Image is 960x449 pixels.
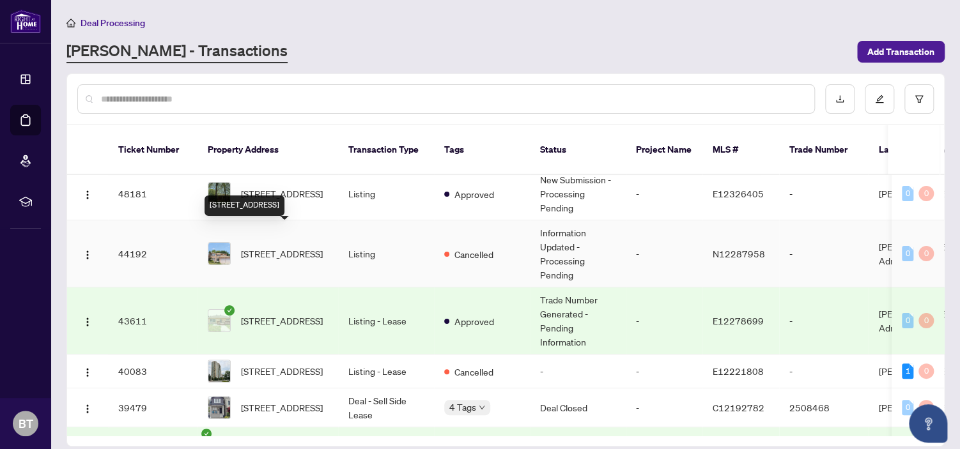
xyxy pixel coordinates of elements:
[779,125,869,175] th: Trade Number
[338,220,434,287] td: Listing
[338,287,434,354] td: Listing - Lease
[434,125,530,175] th: Tags
[108,167,197,220] td: 48181
[108,287,197,354] td: 43611
[338,388,434,427] td: Deal - Sell Side Lease
[779,167,869,220] td: -
[241,186,323,201] span: [STREET_ADDRESS]
[713,188,764,199] span: E12326405
[454,247,493,261] span: Cancelled
[208,397,230,418] img: thumbnail-img
[19,415,33,432] span: BT
[530,125,626,175] th: Status
[626,354,702,388] td: -
[108,125,197,175] th: Ticket Number
[902,313,913,328] div: 0
[530,354,626,388] td: -
[338,167,434,220] td: Listing
[915,95,924,103] span: filter
[77,243,98,264] button: Logo
[530,220,626,287] td: Information Updated - Processing Pending
[205,195,284,216] div: [STREET_ADDRESS]
[918,246,934,261] div: 0
[208,243,230,264] img: thumbnail-img
[857,41,945,63] button: Add Transaction
[208,310,230,331] img: thumbnail-img
[224,305,235,316] span: check-circle
[338,125,434,175] th: Transaction Type
[904,84,934,114] button: filter
[918,400,934,415] div: 0
[82,404,93,414] img: Logo
[108,388,197,427] td: 39479
[66,40,288,63] a: [PERSON_NAME] - Transactions
[779,388,869,427] td: 2508468
[902,400,913,415] div: 0
[713,315,764,326] span: E12278699
[10,10,41,33] img: logo
[865,84,894,114] button: edit
[208,183,230,204] img: thumbnail-img
[626,220,702,287] td: -
[530,287,626,354] td: Trade Number Generated - Pending Information
[918,186,934,201] div: 0
[835,95,844,103] span: download
[902,186,913,201] div: 0
[626,388,702,427] td: -
[479,404,485,411] span: down
[338,354,434,388] td: Listing - Lease
[779,220,869,287] td: -
[530,388,626,427] td: Deal Closed
[702,125,779,175] th: MLS #
[66,19,75,27] span: home
[530,167,626,220] td: New Submission - Processing Pending
[197,125,338,175] th: Property Address
[77,361,98,381] button: Logo
[713,248,765,259] span: N12287958
[241,364,323,378] span: [STREET_ADDRESS]
[108,354,197,388] td: 40083
[449,400,476,415] span: 4 Tags
[454,187,494,201] span: Approved
[82,317,93,327] img: Logo
[713,365,764,377] span: E12221808
[713,402,764,413] span: C12192782
[626,125,702,175] th: Project Name
[626,287,702,354] td: -
[779,287,869,354] td: -
[875,95,884,103] span: edit
[77,397,98,418] button: Logo
[902,246,913,261] div: 0
[77,183,98,204] button: Logo
[918,363,934,379] div: 0
[779,354,869,388] td: -
[241,314,323,328] span: [STREET_ADDRESS]
[867,42,934,62] span: Add Transaction
[82,367,93,377] img: Logo
[918,313,934,328] div: 0
[454,365,493,379] span: Cancelled
[902,363,913,379] div: 1
[108,220,197,287] td: 44192
[82,250,93,260] img: Logo
[77,310,98,331] button: Logo
[241,400,323,415] span: [STREET_ADDRESS]
[909,404,947,443] button: Open asap
[241,247,323,261] span: [STREET_ADDRESS]
[82,190,93,200] img: Logo
[81,17,145,29] span: Deal Processing
[825,84,855,114] button: download
[208,360,230,382] img: thumbnail-img
[626,167,702,220] td: -
[201,429,212,439] span: check-circle
[454,314,494,328] span: Approved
